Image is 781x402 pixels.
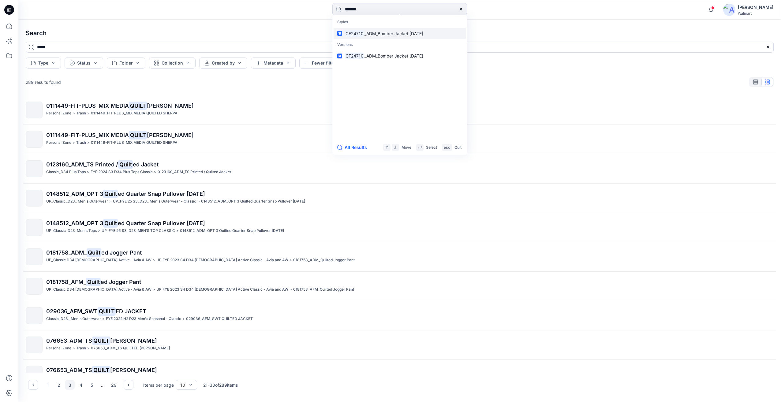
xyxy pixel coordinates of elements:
p: > [73,345,75,352]
p: UP_FYE 26 S3_D23_MEN’S TOP CLASSIC [102,228,175,234]
button: All Results [337,144,371,151]
p: Trash [76,140,86,146]
span: [PERSON_NAME] [110,367,157,373]
button: Created by [199,58,247,69]
span: _ADM_Bomber Jacket [DATE] [364,53,423,58]
span: 0181758_AFM_ [46,279,86,285]
p: 0148512_ADM_OPT 3 Quilted Quarter Snap Pullover 03JUN24 [201,198,305,205]
span: [PERSON_NAME] [147,132,194,138]
p: 0181758_ADM_Quilted Jogger Pant [293,257,355,263]
p: > [87,169,89,175]
span: 0148512_ADM_OPT 3 [46,191,103,197]
p: Styles [334,17,466,28]
p: 029036_AFM_SWT QUILTED JACKET [186,316,253,322]
p: 21 - 30 of 289 items [203,382,238,388]
img: avatar [723,4,735,16]
p: Move [402,144,411,151]
a: 0123160_ADM_TS Printed /Quilted JacketClassic_D34 Plus Tops>FYE 2024 S3 D34 Plus Tops Classic>012... [22,157,777,181]
p: 289 results found [26,79,61,85]
p: Personal Zone [46,140,71,146]
p: UP FYE 2023 S4 D34 Ladies Active Classic - Avia and AW [156,286,288,293]
button: Folder [107,58,145,69]
p: Versions [334,39,466,50]
span: ed Jacket [133,161,159,168]
p: esc [444,144,450,151]
a: 0181758_AFM_Quilted Jogger PantUP_Classic D34 [DEMOGRAPHIC_DATA] Active - Avia & AW>UP FYE 2023 S... [22,274,777,298]
p: UP FYE 2023 S4 D34 Ladies Active Classic - Avia and AW [156,257,288,263]
p: > [73,140,75,146]
p: Personal Zone [46,345,71,352]
p: Select [426,144,437,151]
button: Fewer filters [299,58,343,69]
p: Trash [76,110,86,117]
mark: Quilt [118,160,133,169]
span: 029036_AFM_SWT [46,308,98,315]
p: Items per page [143,382,174,388]
p: UP_Classic_D23_Men's Tops [46,228,97,234]
a: 076653_ADM_TSQUILT[PERSON_NAME]Personal Zone>Trash>076653_ADM_TS QUILTED [PERSON_NAME] [22,333,777,357]
span: 0181758_ADM_ [46,249,87,256]
p: > [87,110,90,117]
mark: Quilt [86,277,101,286]
p: FYE 2024 S3 D34 Plus Tops Classic [91,169,153,175]
p: > [102,316,105,322]
button: 2 [54,380,64,390]
span: [PERSON_NAME] [110,337,157,344]
span: 0123160_ADM_TS Printed / [46,161,118,168]
button: Type [26,58,61,69]
p: > [290,257,292,263]
p: Classic_D23_ Men's Outerwear [46,316,101,322]
mark: QUILT [92,336,110,345]
span: 0148512_ADM_OPT 3 [46,220,103,226]
span: 076653_ADM_TS [46,367,92,373]
span: ed Jogger Pant [101,279,141,285]
a: 0148512_ADM_OPT 3Quilted Quarter Snap Pullover [DATE]UP_Classic_D23_Men's Tops>UP_FYE 26 S3_D23_M... [22,215,777,240]
div: Walmart [738,11,773,16]
button: Metadata [251,58,296,69]
span: ed Jogger Pant [101,249,142,256]
p: 0123160_ADM_TS Printed / Quilted Jacket [158,169,231,175]
p: > [73,110,75,117]
p: > [182,316,185,322]
p: UP_Classic D34 Ladies Active - Avia & AW [46,257,151,263]
button: 3 [65,380,75,390]
mark: QUILT [129,101,147,110]
a: 0181758_ADM_Quilted Jogger PantUP_Classic D34 [DEMOGRAPHIC_DATA] Active - Avia & AW>UP FYE 2023 S... [22,245,777,269]
span: 0111449-FIT-PLUS_MIX MEDIA [46,102,129,109]
p: 0148512_ADM_OPT 3 Quilted Quarter Snap Pullover 03JUN24 [180,228,284,234]
p: UP_Classic D34 Ladies Active - Avia & AW [46,286,151,293]
a: 029036_AFM_SWTQUILTED JACKETClassic_D23_ Men's Outerwear>FYE 2022 H2 D23 Men's Seasonal - Classic... [22,303,777,328]
mark: QUILT [98,307,116,315]
button: 5 [87,380,97,390]
p: 0111449-FIT-PLUS_MIX MEDIA QUILTED SHERPA [91,140,177,146]
span: ed Quarter Snap Pullover [DATE] [118,191,205,197]
a: 0148512_ADM_OPT 3Quilted Quarter Snap Pullover [DATE]UP_Classic_D23_ Men's Outerwear>UP_FYE 25 S3... [22,186,777,210]
button: 4 [76,380,86,390]
p: UP_FYE 25 S3_D23_ Men's Outerwear - Classic [113,198,196,205]
span: [PERSON_NAME] [147,102,194,109]
p: 0181758_AFM_Quilted Jogger Pant [293,286,354,293]
div: ... [98,380,108,390]
a: 076653_ADM_TSQUILT[PERSON_NAME]Personal Zone>My uploads>076653_ADM_TS QUILTED [PERSON_NAME] [22,362,777,386]
p: Classic_D34 Plus Tops [46,169,86,175]
span: ed Quarter Snap Pullover [DATE] [118,220,205,226]
p: Personal Zone [46,110,71,117]
p: UP_Classic_D23_ Men's Outerwear [46,198,108,205]
a: CF24710_ADM_Bomber Jacket [DATE] [334,50,466,61]
p: > [154,169,156,175]
mark: Quilt [87,248,101,257]
span: ED JACKET [116,308,146,315]
span: 076653_ADM_TS [46,337,92,344]
a: 0111449-FIT-PLUS_MIX MEDIAQUILT[PERSON_NAME]Personal Zone>Trash>0111449-FIT-PLUS_MIX MEDIA QUILTE... [22,127,777,151]
mark: Quilt [103,219,118,227]
mark: QUILT [92,366,110,374]
p: > [197,198,200,205]
a: CF24710_ADM_Bomber Jacket [DATE] [334,28,466,39]
button: Status [65,58,103,69]
p: > [109,198,112,205]
button: Collection [149,58,196,69]
p: 0111449-FIT-PLUS_MIX MEDIA QUILTED SHERPA [91,110,177,117]
p: > [153,257,155,263]
p: > [176,228,179,234]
